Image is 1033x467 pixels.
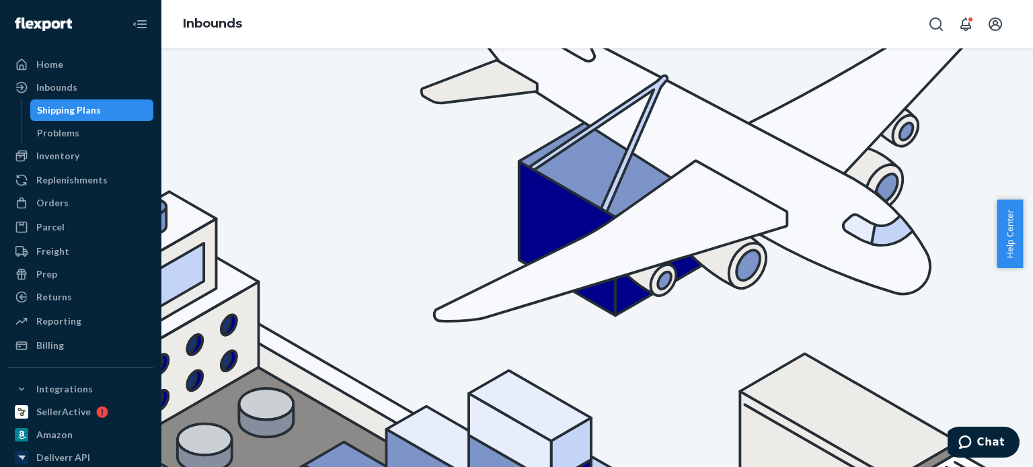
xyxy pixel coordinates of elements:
div: Reporting [36,314,81,328]
img: Flexport logo [15,17,72,31]
a: Prep [8,263,153,285]
div: Inbounds [36,81,77,94]
a: Amazon [8,424,153,445]
div: SellerActive [36,405,91,419]
a: Inventory [8,145,153,167]
div: Freight [36,245,69,258]
div: Orders [36,196,69,210]
button: Integrations [8,378,153,400]
a: Inbounds [183,16,242,31]
a: Home [8,54,153,75]
button: Close Navigation [126,11,153,38]
div: Prep [36,267,57,281]
div: Parcel [36,220,65,234]
a: SellerActive [8,401,153,423]
div: Deliverr API [36,451,90,464]
div: Home [36,58,63,71]
div: Shipping Plans [37,103,101,117]
button: Help Center [997,200,1023,268]
div: Integrations [36,382,93,396]
a: Shipping Plans [30,99,154,121]
a: Freight [8,241,153,262]
a: Problems [30,122,154,144]
div: Replenishments [36,173,108,187]
button: Open notifications [952,11,979,38]
div: Problems [37,126,79,140]
a: Returns [8,286,153,308]
div: Returns [36,290,72,304]
button: Open Search Box [923,11,950,38]
a: Parcel [8,216,153,238]
a: Billing [8,335,153,356]
div: Inventory [36,149,79,163]
a: Inbounds [8,77,153,98]
ol: breadcrumbs [172,5,253,44]
button: Open account menu [982,11,1009,38]
a: Replenishments [8,169,153,191]
a: Orders [8,192,153,214]
div: Amazon [36,428,73,441]
a: Reporting [8,310,153,332]
iframe: Opens a widget where you can chat to one of our agents [948,427,1020,460]
div: Billing [36,339,64,352]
